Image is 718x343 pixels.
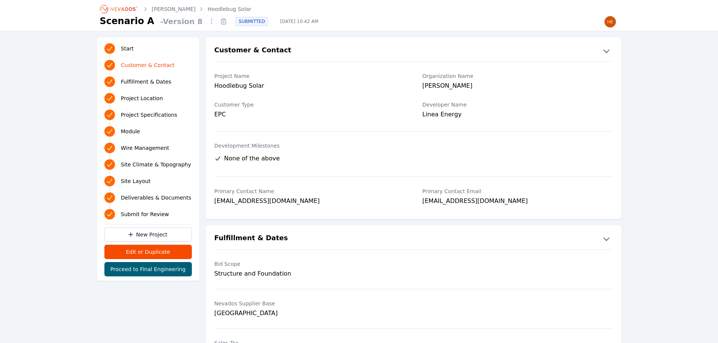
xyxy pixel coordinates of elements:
[104,42,192,221] nav: Progress
[214,197,404,207] div: [EMAIL_ADDRESS][DOMAIN_NAME]
[423,72,612,80] label: Organization Name
[205,233,622,245] button: Fulfillment & Dates
[423,197,612,207] div: [EMAIL_ADDRESS][DOMAIN_NAME]
[121,210,169,218] span: Submit for Review
[121,194,191,201] span: Deliverables & Documents
[121,95,163,102] span: Project Location
[224,154,280,163] span: None of the above
[214,81,404,92] div: Hoodlebug Solar
[104,227,192,242] a: New Project
[121,78,171,85] span: Fulfillment & Dates
[152,5,196,13] a: [PERSON_NAME]
[208,5,251,13] a: Hoodlebug Solar
[100,15,155,27] h1: Scenario A
[274,18,324,24] span: [DATE] 10:42 AM
[121,128,140,135] span: Module
[214,110,404,119] div: EPC
[121,161,191,168] span: Site Climate & Topography
[121,177,151,185] span: Site Layout
[100,3,251,15] nav: Breadcrumb
[205,45,622,57] button: Customer & Contact
[214,233,288,245] h2: Fulfillment & Dates
[423,188,612,195] label: Primary Contact Email
[104,262,192,276] button: Proceed to Final Engineering
[423,110,612,120] div: Linea Energy
[423,101,612,108] label: Developer Name
[214,188,404,195] label: Primary Contact Name
[121,144,169,152] span: Wire Management
[423,81,612,92] div: [PERSON_NAME]
[214,260,404,268] label: Bid Scope
[121,111,178,119] span: Project Specifications
[604,16,616,28] img: Henar Luque
[214,101,404,108] label: Customer Type
[214,45,291,57] h2: Customer & Contact
[157,16,205,27] span: - Version 8
[214,142,612,149] label: Development Milestones
[236,17,268,26] div: SUBMITTED
[214,269,404,278] div: Structure and Foundation
[121,45,134,52] span: Start
[214,72,404,80] label: Project Name
[214,309,404,318] div: [GEOGRAPHIC_DATA]
[104,245,192,259] button: Edit or Duplicate
[121,61,175,69] span: Customer & Contact
[214,300,404,307] label: Nevados Supplier Base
